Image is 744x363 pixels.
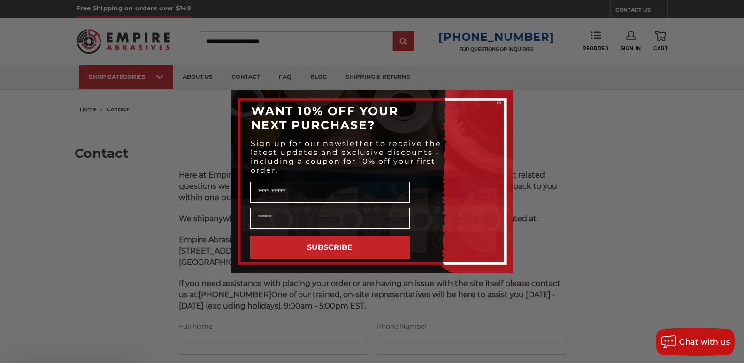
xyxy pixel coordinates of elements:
span: WANT 10% OFF YOUR NEXT PURCHASE? [251,104,399,132]
span: Chat with us [679,338,730,347]
span: Sign up for our newsletter to receive the latest updates and exclusive discounts - including a co... [251,139,441,175]
button: Close dialog [494,97,504,106]
input: Email [250,208,410,229]
button: Chat with us [656,328,735,356]
button: SUBSCRIBE [250,236,410,259]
